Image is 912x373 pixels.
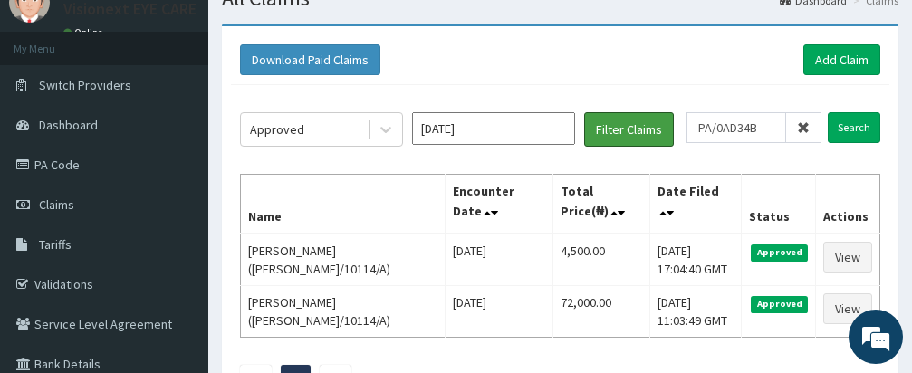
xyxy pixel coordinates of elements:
span: Approved [751,244,808,261]
input: Search by HMO ID [686,112,786,143]
th: Status [742,175,816,234]
a: View [823,242,872,273]
div: Minimize live chat window [297,9,341,53]
td: [DATE] [446,286,553,338]
td: [DATE] 17:04:40 GMT [650,234,742,286]
span: Claims [39,196,74,213]
th: Actions [815,175,879,234]
div: Chat with us now [94,101,304,125]
td: [DATE] [446,234,553,286]
th: Name [241,175,446,234]
input: Search [828,112,880,143]
td: 4,500.00 [553,234,650,286]
td: [PERSON_NAME] ([PERSON_NAME]/10114/A) [241,286,446,338]
a: Add Claim [803,44,880,75]
td: 72,000.00 [553,286,650,338]
button: Download Paid Claims [240,44,380,75]
p: Visionext EYE CARE [63,1,197,17]
span: Approved [751,296,808,312]
th: Total Price(₦) [553,175,650,234]
td: [DATE] 11:03:49 GMT [650,286,742,338]
span: Tariffs [39,236,72,253]
a: Online [63,26,107,39]
span: Switch Providers [39,77,131,93]
div: Approved [250,120,304,139]
textarea: Type your message and hit 'Enter' [9,212,345,275]
td: [PERSON_NAME] ([PERSON_NAME]/10114/A) [241,234,446,286]
img: d_794563401_company_1708531726252_794563401 [34,91,73,136]
button: Filter Claims [584,112,674,147]
th: Encounter Date [446,175,553,234]
span: Dashboard [39,117,98,133]
th: Date Filed [650,175,742,234]
a: View [823,293,872,324]
span: We're online! [105,87,250,270]
input: Select Month and Year [412,112,575,145]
